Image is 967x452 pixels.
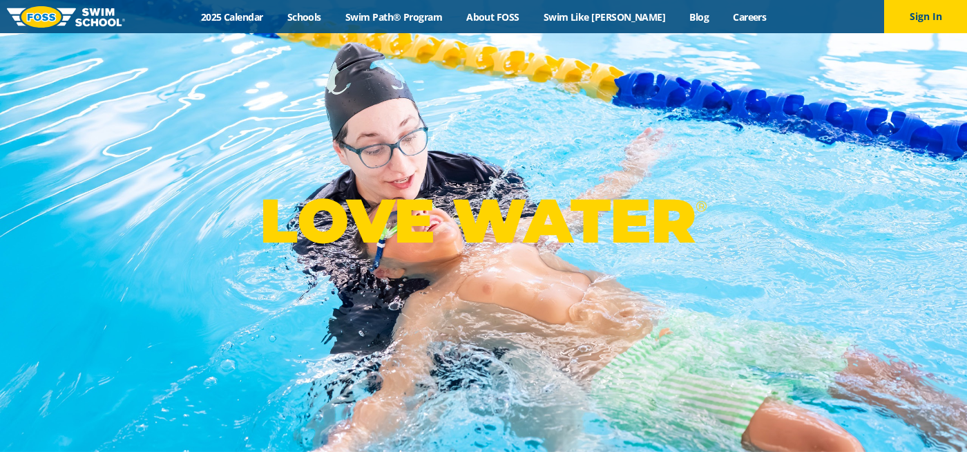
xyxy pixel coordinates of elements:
a: Swim Path® Program [333,10,454,23]
a: Schools [275,10,333,23]
img: FOSS Swim School Logo [7,6,125,28]
a: 2025 Calendar [189,10,275,23]
p: LOVE WATER [260,184,707,258]
a: Careers [721,10,778,23]
a: Blog [678,10,721,23]
sup: ® [696,198,707,215]
a: Swim Like [PERSON_NAME] [531,10,678,23]
a: About FOSS [454,10,532,23]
